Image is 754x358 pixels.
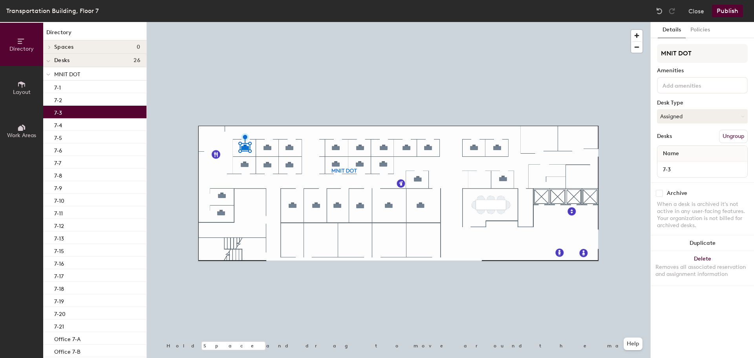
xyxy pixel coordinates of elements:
span: Spaces [54,44,74,50]
p: 7-7 [54,158,61,167]
button: Ungroup [719,130,748,143]
p: 7-3 [54,107,62,116]
div: Archive [667,190,687,196]
p: 7-21 [54,321,64,330]
button: Duplicate [651,235,754,251]
img: Redo [668,7,676,15]
p: 7-18 [54,283,64,292]
h1: Directory [43,28,146,40]
p: 7-17 [54,271,64,280]
input: Add amenities [661,80,732,90]
div: Desks [657,133,672,140]
span: Desks [54,57,70,64]
div: Transportation Building, Floor 7 [6,6,99,16]
p: 7-16 [54,258,64,267]
p: 7-9 [54,183,62,192]
div: Amenities [657,68,748,74]
input: Unnamed desk [659,164,746,175]
span: 26 [134,57,140,64]
div: Desk Type [657,100,748,106]
button: Policies [686,22,715,38]
p: 7-15 [54,246,64,255]
button: Publish [712,5,743,17]
p: 7-5 [54,132,62,141]
p: 7-2 [54,95,62,104]
button: Close [688,5,704,17]
div: Removes all associated reservation and assignment information [655,264,749,278]
p: 7-11 [54,208,63,217]
button: Assigned [657,109,748,123]
span: Work Areas [7,132,36,139]
p: 7-8 [54,170,62,179]
span: MNIT DOT [54,71,80,78]
span: Name [659,147,683,161]
p: 7-4 [54,120,62,129]
p: 7-13 [54,233,64,242]
span: Directory [9,46,34,52]
span: Layout [13,89,31,95]
p: 7-19 [54,296,64,305]
p: 7-20 [54,308,66,318]
p: 7-12 [54,220,64,229]
button: Details [658,22,686,38]
span: 0 [137,44,140,50]
img: Undo [655,7,663,15]
button: Help [624,338,642,350]
p: 7-6 [54,145,62,154]
p: 7-10 [54,195,64,204]
button: DeleteRemoves all associated reservation and assignment information [651,251,754,286]
p: Office 7-B [54,346,81,355]
div: When a desk is archived it's not active in any user-facing features. Your organization is not bil... [657,201,748,229]
p: 7-1 [54,82,61,91]
p: Office 7-A [54,334,81,343]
